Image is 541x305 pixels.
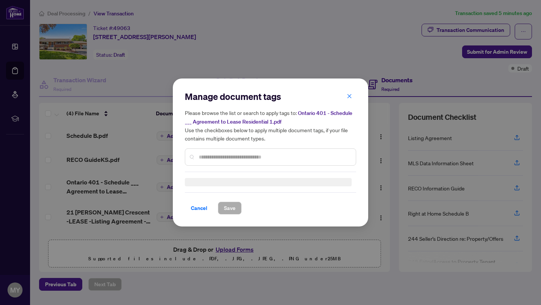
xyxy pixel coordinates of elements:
span: Cancel [191,202,207,214]
span: close [347,94,352,99]
h5: Please browse the list or search to apply tags to: Use the checkboxes below to apply multiple doc... [185,109,356,142]
h2: Manage document tags [185,91,356,103]
button: Cancel [185,202,213,214]
button: Save [218,202,242,214]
